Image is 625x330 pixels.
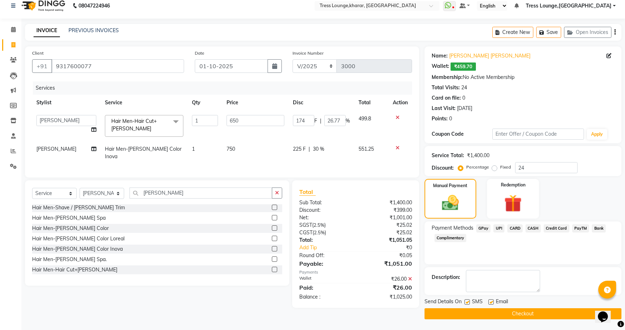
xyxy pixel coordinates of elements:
span: ₹459.70 [451,62,476,71]
div: No Active Membership [432,74,614,81]
button: Apply [587,129,607,140]
th: Action [388,95,412,111]
span: | [309,145,310,153]
label: Date [195,50,204,56]
div: Card on file: [432,94,461,102]
button: Open Invoices [564,27,611,38]
label: Percentage [466,164,489,170]
label: Client [32,50,44,56]
span: Tress Lounge,[GEOGRAPHIC_DATA] [526,2,611,10]
a: PREVIOUS INVOICES [68,27,119,34]
span: GPay [476,224,491,232]
div: ₹1,001.00 [356,214,417,221]
div: Net: [294,214,356,221]
span: Hair Men-[PERSON_NAME] Color Inova [105,146,182,160]
div: 24 [461,84,467,91]
span: [PERSON_NAME] [36,146,76,152]
span: Send Details On [425,298,462,307]
button: Checkout [425,308,621,319]
div: Membership: [432,74,463,81]
div: 0 [449,115,452,122]
div: Total: [294,236,356,244]
iframe: chat widget [595,301,618,323]
div: Hair Men-[PERSON_NAME] Spa. [32,256,107,263]
span: 30 % [313,145,324,153]
div: Service Total: [432,152,464,159]
div: [DATE] [457,105,472,112]
div: Hair Men-[PERSON_NAME] Color [32,225,109,232]
div: Hair Men-Hair Cut+[PERSON_NAME] [32,266,117,274]
span: Complimentary [435,234,467,242]
div: Sub Total: [294,199,356,206]
a: x [151,125,154,132]
span: 551.25 [359,146,374,152]
div: Last Visit: [432,105,456,112]
div: Wallet [294,275,356,283]
div: ₹1,051.00 [356,259,417,268]
div: ₹1,400.00 [467,152,489,159]
div: Payable: [294,259,356,268]
div: Description: [432,274,460,281]
th: Qty [188,95,222,111]
span: CASH [525,224,541,232]
div: 0 [462,94,465,102]
input: Enter Offer / Coupon Code [492,129,584,140]
label: Manual Payment [433,182,467,189]
span: 225 F [293,145,306,153]
input: Search or Scan [129,187,272,199]
span: Credit Card [544,224,569,232]
span: 750 [227,146,235,152]
span: UPI [493,224,504,232]
span: 1 [192,146,195,152]
div: Round Off: [294,252,356,259]
button: +91 [32,59,52,73]
div: ₹1,051.05 [356,236,417,244]
div: ₹1,400.00 [356,199,417,206]
div: ₹25.02 [356,229,417,236]
span: F [314,117,317,125]
th: Total [354,95,388,111]
div: Paid: [294,283,356,292]
span: PayTM [572,224,589,232]
div: ₹0.05 [356,252,417,259]
span: | [320,117,321,125]
div: Wallet: [432,62,449,71]
a: Add Tip [294,244,366,251]
span: 2.5% [314,222,324,228]
th: Price [222,95,289,111]
span: SGST [299,222,312,228]
div: ₹399.00 [356,206,417,214]
div: Discount: [294,206,356,214]
label: Fixed [500,164,511,170]
span: Payment Methods [432,224,473,232]
div: Name: [432,52,448,60]
button: Create New [492,27,533,38]
th: Stylist [32,95,101,111]
button: Save [536,27,561,38]
span: Hair Men-Hair Cut+[PERSON_NAME] [111,118,157,132]
input: Search by Name/Mobile/Email/Code [51,59,184,73]
div: Hair Men-[PERSON_NAME] Spa [32,214,106,222]
div: Discount: [432,164,454,172]
span: CGST [299,229,312,236]
img: _cash.svg [437,193,464,212]
div: Points: [432,115,448,122]
div: ( ) [294,229,356,236]
div: ₹1,025.00 [356,293,417,301]
div: Hair Men-Shave / [PERSON_NAME] Trim [32,204,125,211]
a: INVOICE [34,24,60,37]
span: Bank [592,224,606,232]
span: CARD [507,224,523,232]
div: Payments [299,269,412,275]
div: ₹26.00 [356,275,417,283]
div: ₹0 [366,244,417,251]
div: ₹25.02 [356,221,417,229]
div: Coupon Code [432,130,493,138]
span: 2.5% [314,230,325,235]
th: Disc [289,95,354,111]
div: Services [33,81,417,95]
th: Service [101,95,188,111]
label: Redemption [501,182,525,188]
span: Email [496,298,508,307]
a: [PERSON_NAME] [PERSON_NAME] [449,52,530,60]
